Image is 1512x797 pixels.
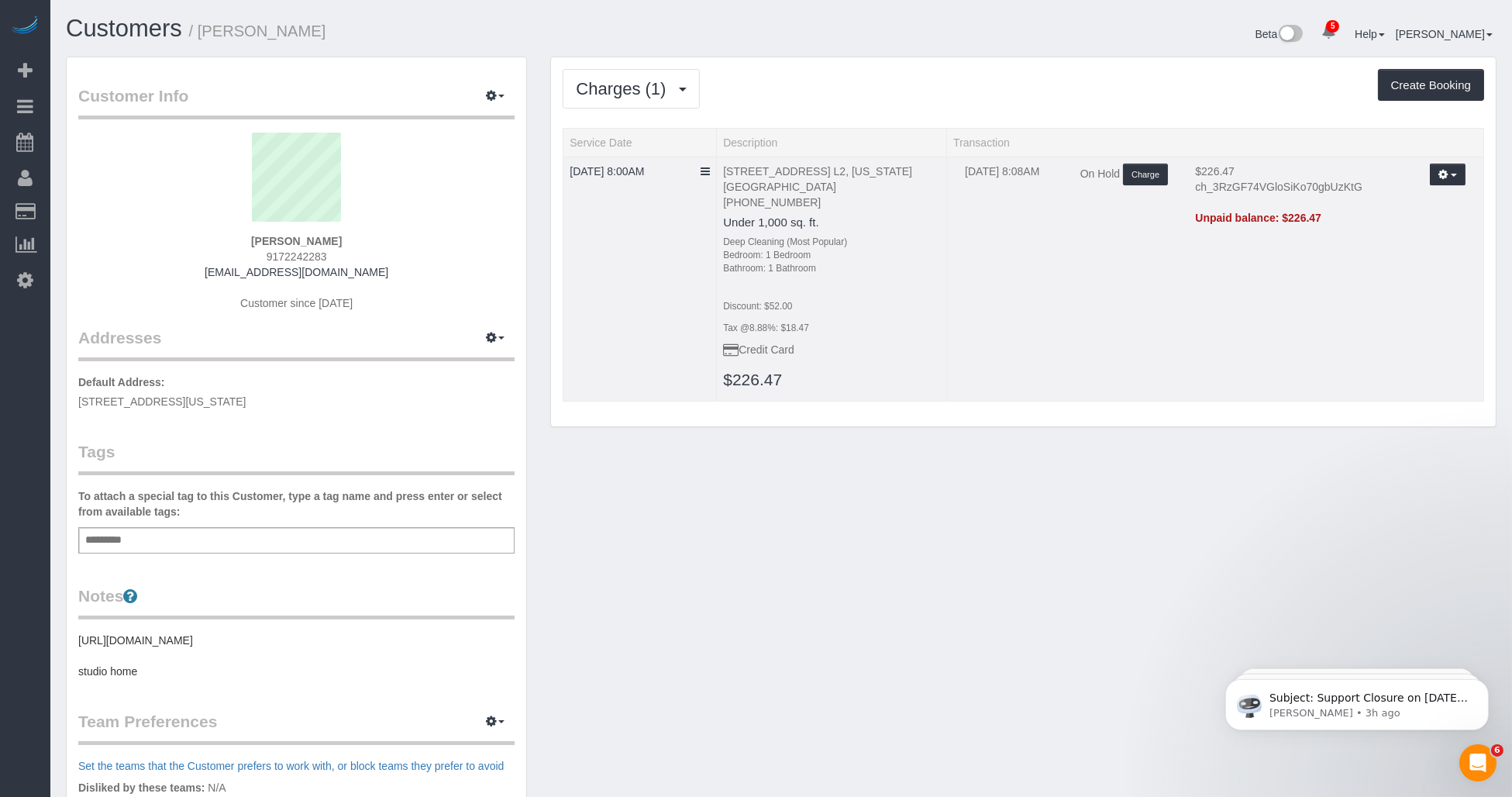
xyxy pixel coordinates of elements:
[947,128,1484,157] th: Transaction
[1277,25,1303,45] img: New interface
[723,323,809,333] small: Tax @8.88%: $18.47
[723,342,940,357] p: Credit Card
[1202,647,1512,755] iframe: Intercom notifications message
[251,235,342,247] strong: [PERSON_NAME]
[723,301,792,312] small: Discount: $52.00
[723,371,782,388] a: $226.47
[1396,28,1493,40] a: [PERSON_NAME]
[9,16,40,37] img: Automaid Logo
[1183,164,1402,210] td: Charge Amount, Transaction Id
[78,780,205,795] label: Disliked by these teams:
[953,164,1069,210] td: Charged Date
[1255,28,1304,40] a: Beta
[570,165,644,178] a: [DATE] 8:00AM
[78,585,515,619] legend: Notes
[723,262,940,275] div: Bathroom: 1 Bathroom
[1069,164,1184,210] td: Charge Label
[563,128,717,157] th: Service Date
[189,22,326,40] small: / [PERSON_NAME]
[947,157,1484,402] td: Transaction
[78,374,165,390] label: Default Address:
[723,164,940,210] p: [STREET_ADDRESS] L2, [US_STATE][GEOGRAPHIC_DATA] [PHONE_NUMBER]
[723,216,940,229] h4: Under 1,000 sq. ft.
[78,85,515,119] legend: Customer Info
[717,128,947,157] th: Description
[1459,744,1497,781] iframe: Intercom live chat
[576,79,673,98] span: Charges (1)
[1123,164,1168,186] button: Charge
[1378,69,1484,102] button: Create Booking
[267,250,327,263] span: 9172242283
[205,266,388,278] a: [EMAIL_ADDRESS][DOMAIN_NAME]
[1326,20,1339,33] span: 5
[1355,28,1385,40] a: Help
[78,760,504,772] a: Set the teams that the Customer prefers to work with, or block teams they prefer to avoid
[78,440,515,475] legend: Tags
[78,395,246,408] span: [STREET_ADDRESS][US_STATE]
[1491,744,1503,757] span: 6
[723,236,940,249] div: Deep Cleaning (Most Popular)
[563,69,699,109] button: Charges (1)
[1195,212,1321,224] b: Unpaid balance: $226.47
[1314,16,1344,50] a: 5
[717,157,947,402] td: Description
[208,781,226,794] span: N/A
[240,297,353,309] span: Customer since [DATE]
[78,710,515,745] legend: Team Preferences
[66,15,182,42] a: Customers
[78,633,515,679] pre: [URL][DOMAIN_NAME] studio home
[563,157,717,402] td: Service Date
[78,488,515,519] label: To attach a special tag to this Customer, type a tag name and press enter or select from availabl...
[723,249,940,262] div: Bedroom: 1 Bedroom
